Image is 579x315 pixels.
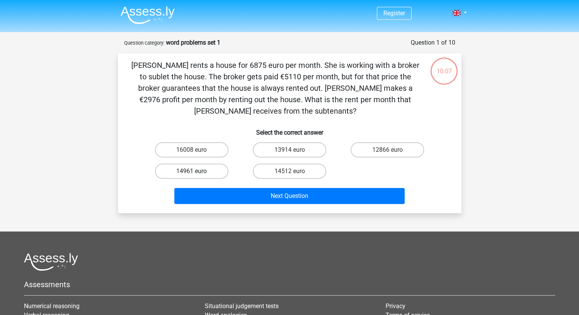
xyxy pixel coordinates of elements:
[351,142,424,157] label: 12866 euro
[411,38,455,47] div: Question 1 of 10
[253,164,326,179] label: 14512 euro
[383,10,405,17] a: Register
[253,142,326,157] label: 13914 euro
[205,302,279,310] a: Situational judgement tests
[130,59,421,117] p: [PERSON_NAME] rents a house for 6875 euro per month. She is working with a broker to sublet the h...
[386,302,405,310] a: Privacy
[430,57,458,76] div: 10:07
[124,40,164,46] small: Question category:
[130,123,449,136] h6: Select the correct answer
[121,6,175,24] img: Assessly
[155,142,228,157] label: 16008 euro
[166,39,220,46] strong: word problems set 1
[24,280,555,289] h5: Assessments
[24,253,78,271] img: Assessly logo
[24,302,80,310] a: Numerical reasoning
[174,188,405,204] button: Next Question
[155,164,228,179] label: 14961 euro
